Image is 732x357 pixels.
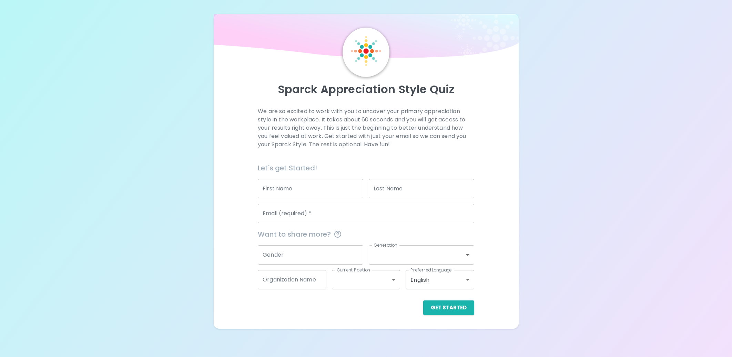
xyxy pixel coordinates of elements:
button: Get Started [423,300,474,315]
label: Current Position [337,267,370,273]
p: We are so excited to work with you to uncover your primary appreciation style in the workplace. I... [258,107,474,149]
svg: This information is completely confidential and only used for aggregated appreciation studies at ... [334,230,342,238]
img: Sparck Logo [351,36,381,66]
h6: Let's get Started! [258,162,474,173]
label: Preferred Language [410,267,452,273]
label: Generation [374,242,397,248]
img: wave [214,14,519,62]
p: Sparck Appreciation Style Quiz [222,82,510,96]
span: Want to share more? [258,229,474,240]
div: English [406,270,474,289]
